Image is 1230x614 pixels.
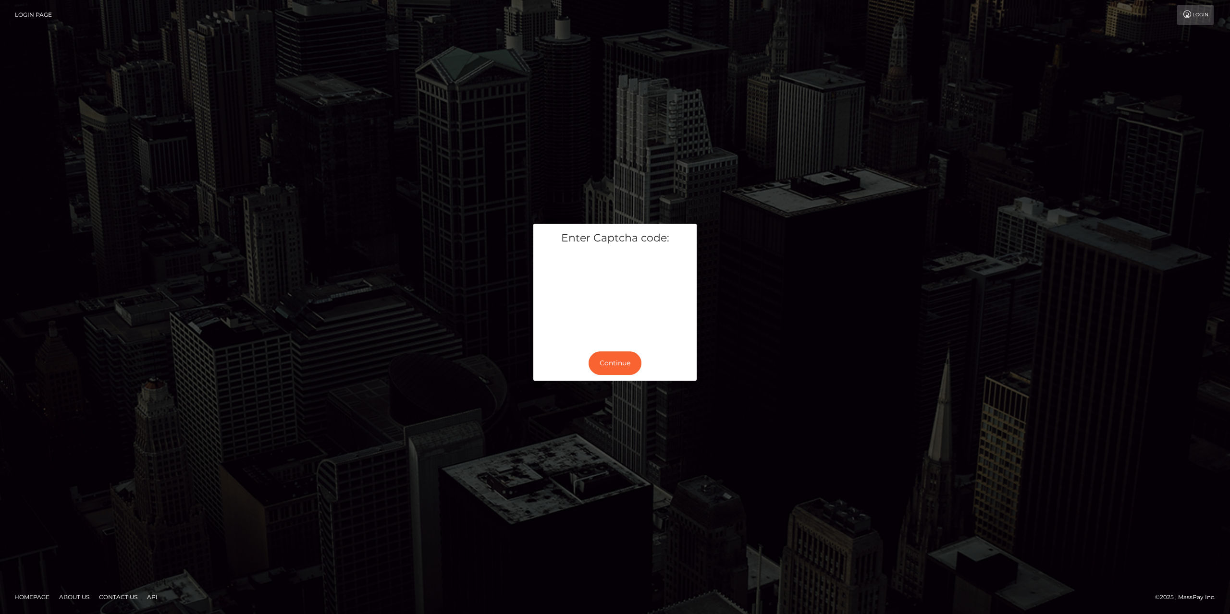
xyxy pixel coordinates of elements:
a: About Us [55,590,93,604]
a: API [143,590,161,604]
a: Login Page [15,5,52,25]
button: Continue [589,351,641,375]
iframe: mtcaptcha [541,253,689,338]
a: Contact Us [95,590,141,604]
h5: Enter Captcha code: [541,231,689,246]
div: © 2025 , MassPay Inc. [1155,592,1223,602]
a: Login [1177,5,1214,25]
a: Homepage [11,590,53,604]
